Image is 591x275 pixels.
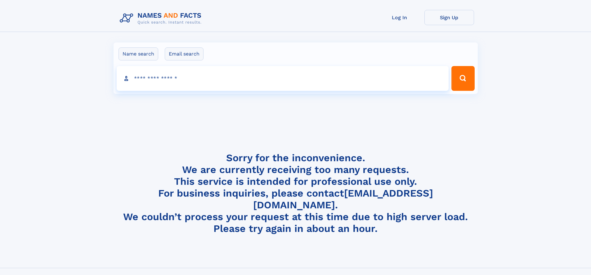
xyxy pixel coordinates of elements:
[165,47,204,60] label: Email search
[451,66,474,91] button: Search Button
[117,152,474,235] h4: Sorry for the inconvenience. We are currently receiving too many requests. This service is intend...
[117,66,449,91] input: search input
[253,187,433,211] a: [EMAIL_ADDRESS][DOMAIN_NAME]
[117,10,207,27] img: Logo Names and Facts
[375,10,424,25] a: Log In
[119,47,158,60] label: Name search
[424,10,474,25] a: Sign Up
